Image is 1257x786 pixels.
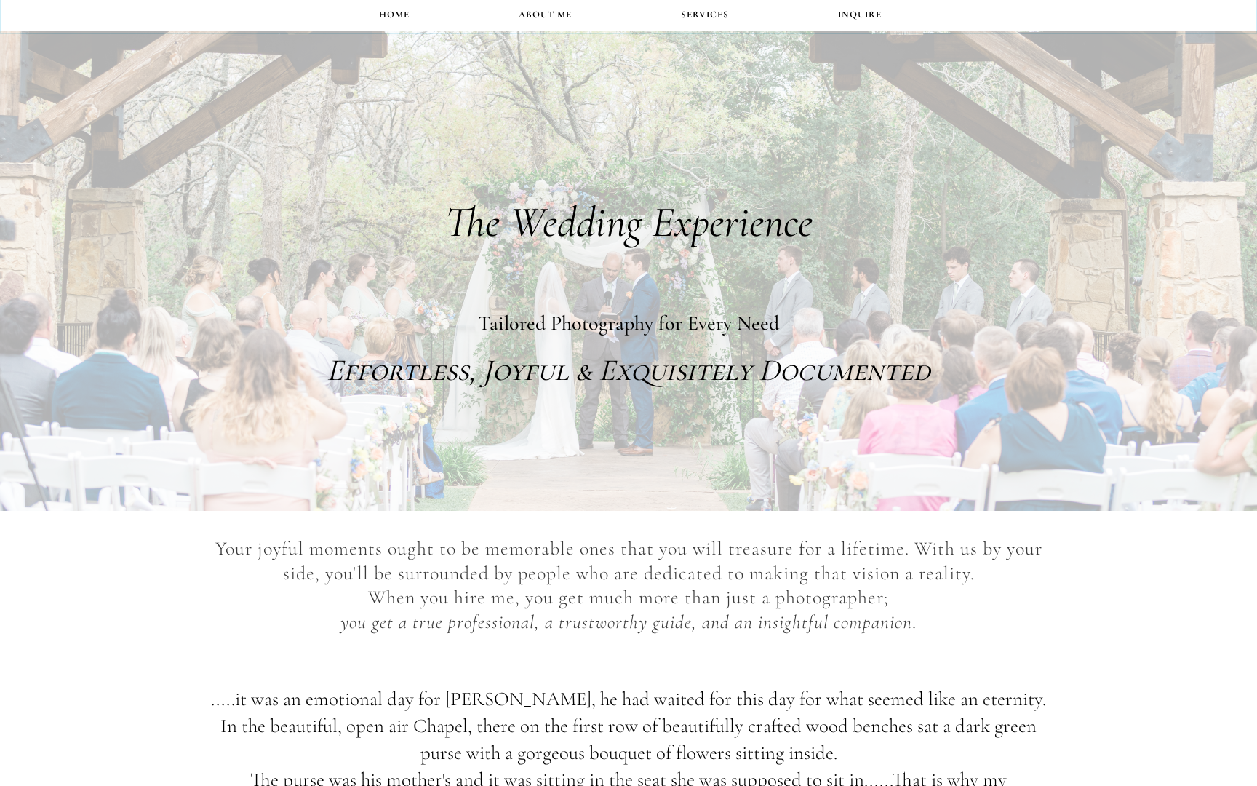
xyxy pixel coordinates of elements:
span: The Wedding Experience [445,196,813,248]
span: When you hire me, you get much more than just a photographer; [368,586,889,608]
em: Effortless, Joyful & Exquisitely Documented [327,352,930,389]
a: Home [324,1,464,29]
span: Tailored Photography for Every Need [478,311,779,336]
em: you get a true professional, a trustworthy guide, and an insightful companion [340,611,912,633]
a: Services [626,1,783,29]
span: Your joyful moments ought to be memorable ones that you will treasure for a lifetime. With us by ... [215,537,1042,584]
a: INQUIRE [783,1,936,29]
span: . [340,611,917,633]
a: About Me [464,1,626,29]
